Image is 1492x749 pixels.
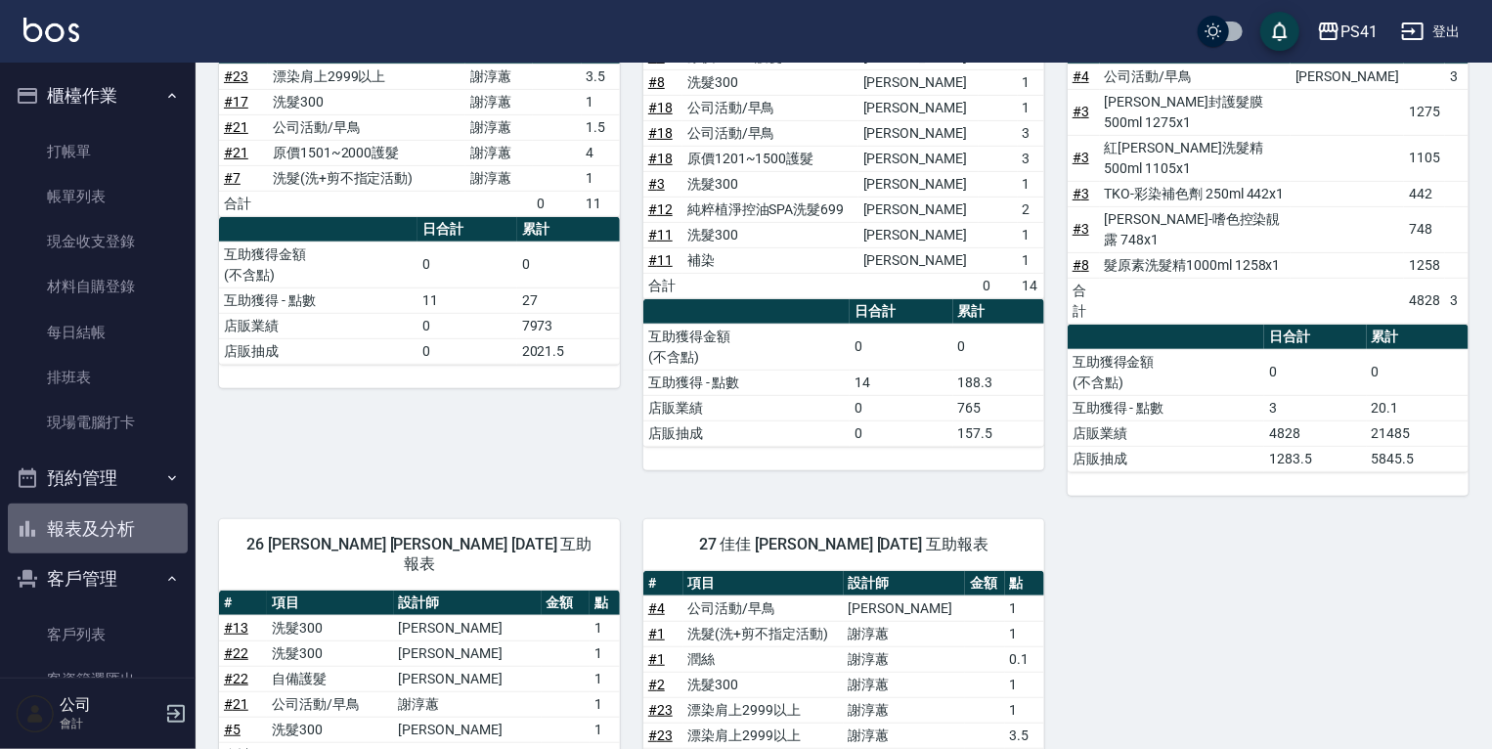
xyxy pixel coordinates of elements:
a: #21 [224,119,248,135]
td: 1 [1005,672,1044,697]
td: 1258 [1404,252,1445,278]
img: Person [16,694,55,733]
th: 累計 [953,299,1044,325]
td: 漂染肩上2999以上 [268,64,465,89]
td: 21485 [1367,420,1469,446]
td: 公司活動/早鳥 [682,120,858,146]
td: 原價1201~1500護髮 [682,146,858,171]
td: 1 [1018,95,1044,120]
td: 3 [1445,278,1469,324]
button: 登出 [1393,14,1469,50]
table: a dense table [219,217,620,365]
a: #8 [1073,257,1089,273]
td: 自備護髮 [267,666,393,691]
td: 1 [1018,171,1044,197]
button: 櫃檯作業 [8,70,188,121]
a: #3 [1073,221,1089,237]
a: #4 [1073,68,1089,84]
a: #18 [648,151,673,166]
td: 合計 [219,191,268,216]
a: 客資篩選匯出 [8,657,188,702]
td: 1283.5 [1264,446,1366,471]
td: 11 [582,191,620,216]
td: 髮原素洗髮精1000ml 1258x1 [1100,252,1291,278]
td: 0 [417,338,517,364]
td: 謝淳蕙 [844,723,965,748]
td: 3 [1264,395,1366,420]
td: 互助獲得 - 點數 [1068,395,1264,420]
td: [PERSON_NAME] [858,95,979,120]
td: 3 [1018,120,1044,146]
table: a dense table [643,299,1044,447]
th: 日合計 [417,217,517,242]
td: [PERSON_NAME] [858,69,979,95]
th: 設計師 [844,571,965,596]
a: 每日結帳 [8,310,188,355]
td: 謝淳蕙 [844,646,965,672]
th: 累計 [517,217,620,242]
table: a dense table [1068,325,1469,472]
td: [PERSON_NAME] [858,120,979,146]
td: 謝淳蕙 [844,621,965,646]
td: 2 [1018,197,1044,222]
a: #12 [648,201,673,217]
a: #3 [1073,186,1089,201]
a: #3 [1073,150,1089,165]
td: 3.5 [1005,723,1044,748]
a: #23 [224,68,248,84]
a: #22 [224,671,248,686]
td: 1275 [1404,89,1445,135]
td: 漂染肩上2999以上 [683,697,844,723]
td: 0 [953,324,1044,370]
td: 1 [582,165,620,191]
td: 1 [582,89,620,114]
td: 1 [590,691,620,717]
a: #2 [648,677,665,692]
td: 1 [590,615,620,640]
td: 188.3 [953,370,1044,395]
td: 0.1 [1005,646,1044,672]
td: 互助獲得金額 (不含點) [643,324,850,370]
a: 排班表 [8,355,188,400]
td: 洗髮300 [267,615,393,640]
td: 1 [590,640,620,666]
td: 765 [953,395,1044,420]
td: 1105 [1404,135,1445,181]
td: 店販業績 [643,395,850,420]
button: 預約管理 [8,453,188,504]
td: 14 [850,370,953,395]
td: [PERSON_NAME] [858,247,979,273]
td: 洗髮300 [682,222,858,247]
td: 謝淳蕙 [465,140,532,165]
a: 帳單列表 [8,174,188,219]
td: [PERSON_NAME]-嗜色控染靚露 748x1 [1100,206,1291,252]
td: 1 [1005,697,1044,723]
td: 洗髮(洗+剪不指定活動) [268,165,465,191]
td: 2021.5 [517,338,620,364]
td: 洗髮300 [683,672,844,697]
td: 0 [1367,349,1469,395]
td: 謝淳蕙 [844,697,965,723]
td: 0 [517,242,620,287]
a: 材料自購登錄 [8,264,188,309]
table: a dense table [643,20,1044,299]
div: PS41 [1340,20,1378,44]
td: 謝淳蕙 [844,672,965,697]
a: #21 [224,696,248,712]
button: 報表及分析 [8,504,188,554]
td: 洗髮300 [267,640,393,666]
td: 漂染肩上2999以上 [683,723,844,748]
th: 點 [590,591,620,616]
td: 1 [590,717,620,742]
button: save [1260,12,1299,51]
td: 0 [979,273,1018,298]
td: 洗髮300 [268,89,465,114]
td: 0 [1264,349,1366,395]
td: 0 [850,395,953,420]
td: [PERSON_NAME] [858,197,979,222]
td: 原價1501~2000護髮 [268,140,465,165]
td: 4828 [1264,420,1366,446]
td: 互助獲得 - 點數 [643,370,850,395]
td: 純粹植淨控油SPA洗髮699 [682,197,858,222]
th: 金額 [965,571,1005,596]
